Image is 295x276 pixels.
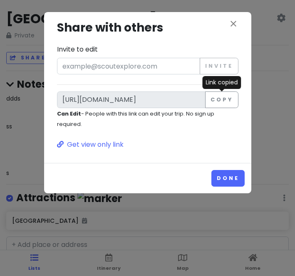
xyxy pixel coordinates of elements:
button: close [228,19,238,30]
input: Link to edit [57,91,206,108]
input: example@scoutexplore.com [57,58,201,74]
button: Invite [200,58,238,74]
button: Done [211,170,244,186]
button: Copy [205,91,238,108]
a: Get view only link [57,139,238,150]
label: Invite to edit [57,44,98,55]
i: close [228,19,238,29]
h3: Share with others [57,19,238,37]
strong: Can Edit [57,110,81,117]
div: Link copied [203,76,241,89]
small: - People with this link can edit your trip. No sign up required. [57,110,214,128]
